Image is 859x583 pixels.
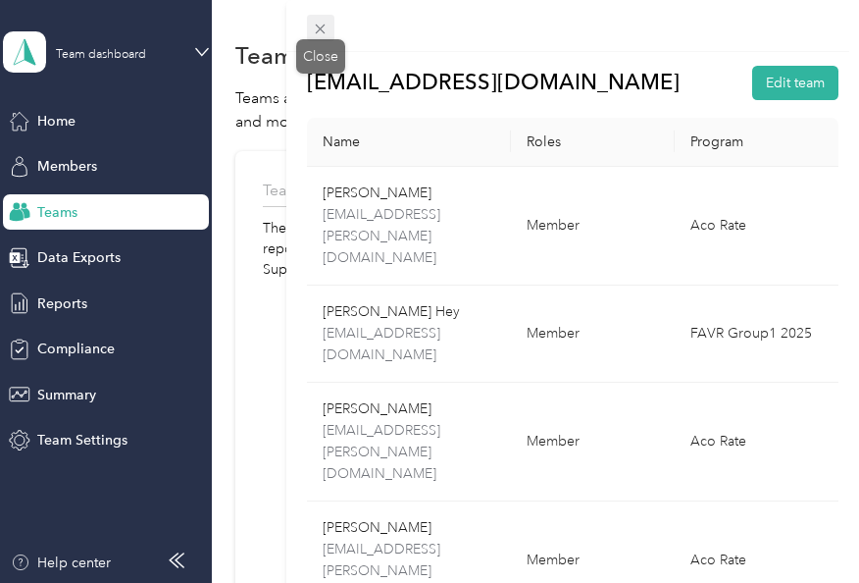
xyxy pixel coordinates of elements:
[752,66,838,100] button: Edit team
[323,323,495,366] p: [EMAIL_ADDRESS][DOMAIN_NAME]
[307,66,680,100] h3: [EMAIL_ADDRESS][DOMAIN_NAME]
[323,301,495,323] p: [PERSON_NAME] Hey
[511,118,676,167] th: Roles
[675,167,838,286] td: Aco Rate
[527,550,660,571] div: Member
[323,398,495,420] p: [PERSON_NAME]
[296,39,345,74] div: Close
[675,286,838,383] td: FAVR Group1 2025
[323,420,495,485] p: [EMAIL_ADDRESS][PERSON_NAME][DOMAIN_NAME]
[527,215,660,237] div: Member
[323,204,495,269] p: [EMAIL_ADDRESS][PERSON_NAME][DOMAIN_NAME]
[749,473,859,583] iframe: Everlance-gr Chat Button Frame
[307,118,511,167] th: Name
[323,183,495,204] p: [PERSON_NAME]
[527,431,660,452] div: Member
[675,383,838,502] td: Aco Rate
[527,323,660,344] div: Member
[323,517,495,539] p: [PERSON_NAME]
[675,118,838,167] th: Program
